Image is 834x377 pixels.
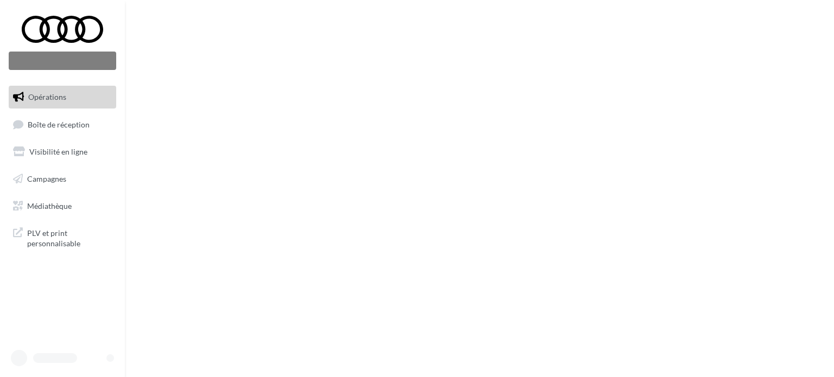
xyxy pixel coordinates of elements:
[27,174,66,183] span: Campagnes
[7,221,118,253] a: PLV et print personnalisable
[28,119,90,129] span: Boîte de réception
[7,86,118,108] a: Opérations
[7,113,118,136] a: Boîte de réception
[7,168,118,190] a: Campagnes
[27,201,72,210] span: Médiathèque
[27,226,112,249] span: PLV et print personnalisable
[7,140,118,163] a: Visibilité en ligne
[28,92,66,101] span: Opérations
[7,195,118,218] a: Médiathèque
[29,147,87,156] span: Visibilité en ligne
[9,52,116,70] div: Nouvelle campagne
